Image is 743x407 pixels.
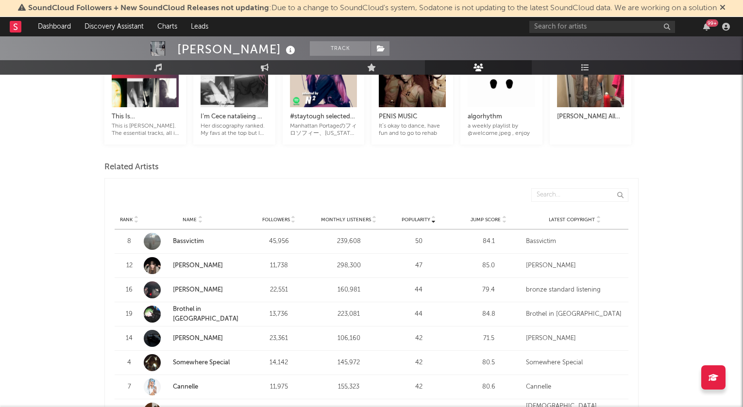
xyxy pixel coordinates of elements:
div: [PERSON_NAME] [526,261,624,271]
a: Cannelle [144,378,241,395]
button: 99+ [703,23,710,31]
div: This Is [PERSON_NAME] [112,111,179,123]
a: Discovery Assistant [78,17,151,36]
a: algorhythma weekly playlist by @welcome.jpeg , enjoy [468,101,535,137]
div: 14 [119,334,139,343]
div: I’m Cece natalieing my way through life [201,111,268,123]
div: 47 [386,261,451,271]
div: 8 [119,237,139,246]
div: 50 [386,237,451,246]
a: [PERSON_NAME] [173,262,223,269]
span: Popularity [402,217,430,223]
div: Her discography ranked. My favs at the top but I love them all [201,123,268,137]
a: Somewhere Special [144,354,241,371]
div: 44 [386,309,451,319]
div: It’s okay to dance, have fun and to go to rehab [379,123,446,137]
div: 85.0 [456,261,521,271]
div: 99 + [706,19,718,27]
div: 155,323 [316,382,381,392]
span: Dismiss [720,4,726,12]
a: [PERSON_NAME] [144,257,241,274]
div: 160,981 [316,285,381,295]
div: 22,551 [246,285,311,295]
span: : Due to a change to SoundCloud's system, Sodatone is not updating to the latest SoundCloud data.... [28,4,717,12]
div: Bassvictim [526,237,624,246]
div: 223,081 [316,309,381,319]
a: #staytough selected by N²Manhattan Portageのフィロソフィー、[US_STATE] Toughをイメージしたプレイリスト「#staytough」。マルチジ... [290,101,357,137]
div: 12 [119,261,139,271]
input: Search for artists [529,21,675,33]
a: [PERSON_NAME] All Songs [557,101,624,130]
div: 42 [386,382,451,392]
div: 239,608 [316,237,381,246]
span: Related Artists [104,162,159,173]
div: 16 [119,285,139,295]
a: I’m Cece natalieing my way through lifeHer discography ranked. My favs at the top but I love them... [201,101,268,137]
a: Somewhere Special [173,359,230,366]
div: 84.1 [456,237,521,246]
span: Rank [120,217,133,223]
div: PENIS MUSIC [379,111,446,123]
div: This is [PERSON_NAME]. The essential tracks, all in one playlist. [112,123,179,137]
div: Manhattan Portageのフィロソフィー、[US_STATE] Toughをイメージしたプレイリスト「#staytough」。マルチジャンルのDJでイベントKYUNDESUのプロデュー... [290,123,357,137]
div: 11,738 [246,261,311,271]
div: [PERSON_NAME] [177,41,298,57]
span: Name [183,217,197,223]
div: 42 [386,334,451,343]
div: 45,956 [246,237,311,246]
div: 71.5 [456,334,521,343]
div: 84.8 [456,309,521,319]
div: 80.5 [456,358,521,368]
a: Charts [151,17,184,36]
a: [PERSON_NAME] [173,287,223,293]
div: 145,972 [316,358,381,368]
div: [PERSON_NAME] All Songs [557,111,624,123]
a: Brothel in [GEOGRAPHIC_DATA] [173,306,238,322]
span: SoundCloud Followers + New SoundCloud Releases not updating [28,4,269,12]
div: 4 [119,358,139,368]
a: [PERSON_NAME] [144,330,241,347]
a: [PERSON_NAME] [144,281,241,298]
div: 11,975 [246,382,311,392]
a: [PERSON_NAME] [173,335,223,342]
div: 14,142 [246,358,311,368]
span: Jump Score [471,217,501,223]
div: bronze standard listening [526,285,624,295]
a: PENIS MUSICIt’s okay to dance, have fun and to go to rehab [379,101,446,137]
span: Latest Copyright [549,217,595,223]
div: algorhythm [468,111,535,123]
div: Brothel in [GEOGRAPHIC_DATA] [526,309,624,319]
div: Cannelle [526,382,624,392]
div: 298,300 [316,261,381,271]
div: Somewhere Special [526,358,624,368]
span: Followers [262,217,290,223]
a: Bassvictim [173,238,204,244]
div: 44 [386,285,451,295]
div: 42 [386,358,451,368]
span: Monthly Listeners [321,217,371,223]
input: Search... [531,188,628,202]
div: 13,736 [246,309,311,319]
div: 19 [119,309,139,319]
button: Track [310,41,371,56]
a: This Is [PERSON_NAME]This is [PERSON_NAME]. The essential tracks, all in one playlist. [112,101,179,137]
div: 106,160 [316,334,381,343]
div: 23,361 [246,334,311,343]
a: Cannelle [173,384,198,390]
a: Brothel in [GEOGRAPHIC_DATA] [144,305,241,324]
a: Dashboard [31,17,78,36]
a: Leads [184,17,215,36]
div: 7 [119,382,139,392]
div: 80.6 [456,382,521,392]
a: Bassvictim [144,233,241,250]
div: a weekly playlist by @welcome.jpeg , enjoy [468,123,535,137]
div: [PERSON_NAME] [526,334,624,343]
div: #staytough selected by N² [290,111,357,123]
div: 79.4 [456,285,521,295]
